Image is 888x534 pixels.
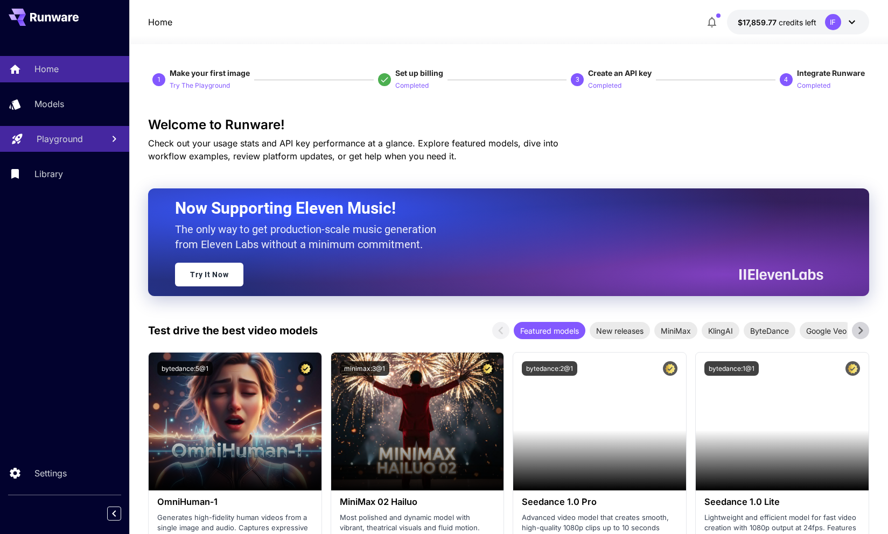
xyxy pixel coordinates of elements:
span: Create an API key [588,68,652,78]
div: Featured models [514,322,585,339]
span: ByteDance [744,325,795,336]
button: Try The Playground [170,79,230,92]
span: MiniMax [654,325,697,336]
p: Test drive the best video models [148,322,318,339]
button: Certified Model – Vetted for best performance and includes a commercial license. [298,361,313,376]
button: bytedance:2@1 [522,361,577,376]
p: Completed [797,81,830,91]
button: minimax:3@1 [340,361,389,376]
p: 1 [157,75,161,85]
p: The only way to get production-scale music generation from Eleven Labs without a minimum commitment. [175,222,444,252]
h3: Welcome to Runware! [148,117,869,132]
button: Completed [797,79,830,92]
button: Completed [395,79,429,92]
h3: OmniHuman‑1 [157,497,313,507]
nav: breadcrumb [148,16,172,29]
span: $17,859.77 [738,18,779,27]
h3: Seedance 1.0 Lite [704,497,860,507]
button: Certified Model – Vetted for best performance and includes a commercial license. [845,361,860,376]
span: Integrate Runware [797,68,865,78]
p: Library [34,167,63,180]
div: MiniMax [654,322,697,339]
a: Try It Now [175,263,243,286]
div: $17,859.77291 [738,17,816,28]
span: credits left [779,18,816,27]
h3: Seedance 1.0 Pro [522,497,677,507]
p: Completed [588,81,621,91]
p: 4 [784,75,788,85]
h2: Now Supporting Eleven Music! [175,198,815,219]
button: Collapse sidebar [107,507,121,521]
div: KlingAI [702,322,739,339]
span: Featured models [514,325,585,336]
div: IF [825,14,841,30]
span: Set up billing [395,68,443,78]
a: Home [148,16,172,29]
button: bytedance:1@1 [704,361,759,376]
p: Home [34,62,59,75]
img: alt [331,353,504,490]
h3: MiniMax 02 Hailuo [340,497,495,507]
p: 3 [576,75,579,85]
div: Collapse sidebar [115,504,129,523]
button: Certified Model – Vetted for best performance and includes a commercial license. [663,361,677,376]
img: alt [696,353,869,490]
div: New releases [590,322,650,339]
span: New releases [590,325,650,336]
div: Google Veo [800,322,853,339]
button: bytedance:5@1 [157,361,213,376]
p: Completed [395,81,429,91]
span: Make your first image [170,68,250,78]
p: Playground [37,132,83,145]
span: Google Veo [800,325,853,336]
span: KlingAI [702,325,739,336]
p: Settings [34,467,67,480]
button: Certified Model – Vetted for best performance and includes a commercial license. [480,361,495,376]
img: alt [513,353,686,490]
button: $17,859.77291IF [727,10,869,34]
img: alt [149,353,321,490]
button: Completed [588,79,621,92]
p: Models [34,97,64,110]
span: Check out your usage stats and API key performance at a glance. Explore featured models, dive int... [148,138,558,161]
div: ByteDance [744,322,795,339]
p: Try The Playground [170,81,230,91]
